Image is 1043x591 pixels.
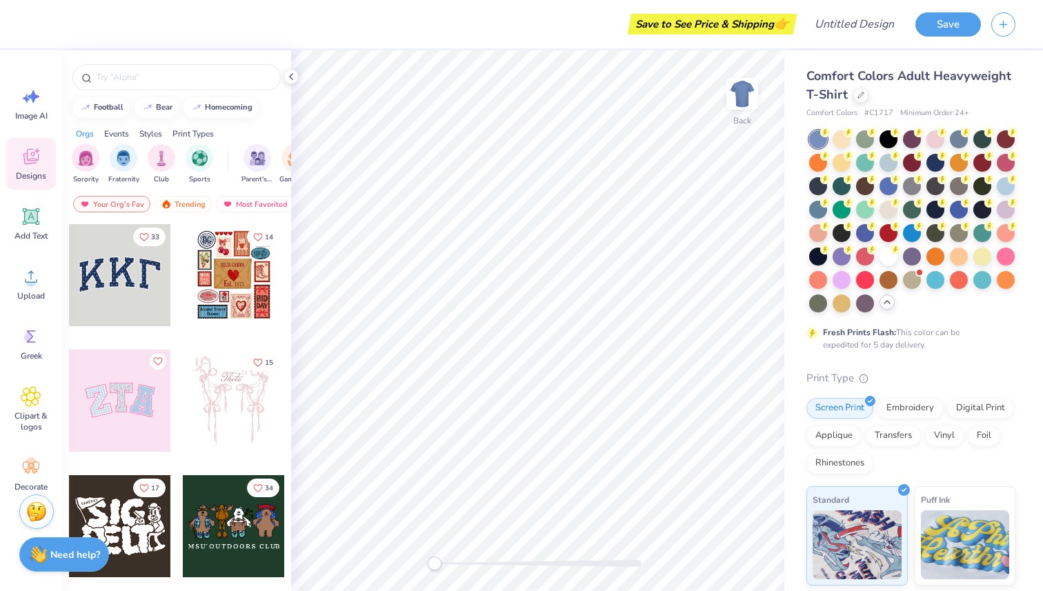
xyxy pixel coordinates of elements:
[205,103,252,111] div: homecoming
[16,170,46,181] span: Designs
[17,290,45,301] span: Upload
[877,398,943,419] div: Embroidery
[73,174,99,185] span: Sorority
[241,144,273,185] button: filter button
[155,196,212,212] div: Trending
[279,174,311,185] span: Game Day
[154,174,169,185] span: Club
[631,14,793,34] div: Save to See Price & Shipping
[921,510,1010,579] img: Puff Ink
[186,144,213,185] button: filter button
[50,548,100,561] strong: Need help?
[247,479,279,497] button: Like
[116,150,131,166] img: Fraternity Image
[774,15,789,32] span: 👉
[288,150,304,166] img: Game Day Image
[108,144,139,185] button: filter button
[265,359,273,366] span: 15
[14,481,48,492] span: Decorate
[8,410,54,432] span: Clipart & logos
[900,108,969,119] span: Minimum Order: 24 +
[80,103,91,112] img: trend_line.gif
[813,492,849,507] span: Standard
[279,144,311,185] div: filter for Game Day
[135,97,179,118] button: bear
[915,12,981,37] button: Save
[925,425,964,446] div: Vinyl
[265,485,273,492] span: 34
[806,108,857,119] span: Comfort Colors
[241,174,273,185] span: Parent's Weekend
[813,510,902,579] img: Standard
[728,80,756,108] img: Back
[94,103,123,111] div: football
[192,150,208,166] img: Sports Image
[79,199,90,209] img: most_fav.gif
[133,479,166,497] button: Like
[804,10,905,38] input: Untitled Design
[156,103,172,111] div: bear
[108,174,139,185] span: Fraternity
[151,234,159,241] span: 33
[78,150,94,166] img: Sorority Image
[250,150,266,166] img: Parent's Weekend Image
[247,353,279,372] button: Like
[216,196,294,212] div: Most Favorited
[108,144,139,185] div: filter for Fraternity
[95,70,272,84] input: Try "Alpha"
[73,196,150,212] div: Your Org's Fav
[191,103,202,112] img: trend_line.gif
[72,144,99,185] button: filter button
[866,425,921,446] div: Transfers
[14,230,48,241] span: Add Text
[806,398,873,419] div: Screen Print
[823,326,993,351] div: This color can be expedited for 5 day delivery.
[241,144,273,185] div: filter for Parent's Weekend
[806,370,1015,386] div: Print Type
[806,425,862,446] div: Applique
[733,114,751,127] div: Back
[154,150,169,166] img: Club Image
[142,103,153,112] img: trend_line.gif
[148,144,175,185] button: filter button
[189,174,210,185] span: Sports
[21,350,42,361] span: Greek
[133,228,166,246] button: Like
[150,353,166,370] button: Like
[823,327,896,338] strong: Fresh Prints Flash:
[265,234,273,241] span: 14
[806,68,1011,103] span: Comfort Colors Adult Heavyweight T-Shirt
[968,425,1000,446] div: Foil
[864,108,893,119] span: # C1717
[222,199,233,209] img: most_fav.gif
[104,128,129,140] div: Events
[139,128,162,140] div: Styles
[72,97,130,118] button: football
[151,485,159,492] span: 17
[148,144,175,185] div: filter for Club
[76,128,94,140] div: Orgs
[921,492,950,507] span: Puff Ink
[72,144,99,185] div: filter for Sorority
[428,557,441,570] div: Accessibility label
[806,453,873,474] div: Rhinestones
[15,110,48,121] span: Image AI
[161,199,172,209] img: trending.gif
[172,128,214,140] div: Print Types
[247,228,279,246] button: Like
[947,398,1014,419] div: Digital Print
[183,97,259,118] button: homecoming
[186,144,213,185] div: filter for Sports
[279,144,311,185] button: filter button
